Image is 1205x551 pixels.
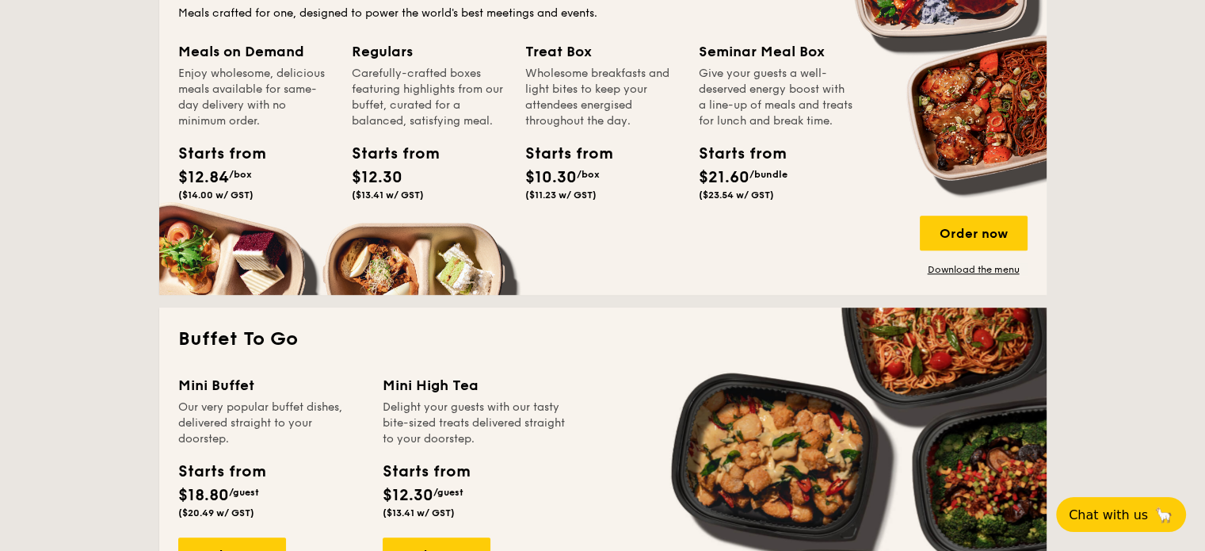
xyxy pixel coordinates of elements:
button: Chat with us🦙 [1056,497,1186,532]
div: Carefully-crafted boxes featuring highlights from our buffet, curated for a balanced, satisfying ... [352,66,506,129]
div: Regulars [352,40,506,63]
span: ($11.23 w/ GST) [525,189,597,201]
div: Starts from [383,460,469,484]
span: $10.30 [525,168,577,187]
div: Wholesome breakfasts and light bites to keep your attendees energised throughout the day. [525,66,680,129]
span: /guest [229,487,259,498]
div: Mini High Tea [383,374,568,396]
div: Enjoy wholesome, delicious meals available for same-day delivery with no minimum order. [178,66,333,129]
span: ($13.41 w/ GST) [352,189,424,201]
div: Starts from [178,142,250,166]
a: Download the menu [920,263,1028,276]
span: $18.80 [178,486,229,505]
div: Give your guests a well-deserved energy boost with a line-up of meals and treats for lunch and br... [699,66,853,129]
div: Meals crafted for one, designed to power the world's best meetings and events. [178,6,1028,21]
div: Our very popular buffet dishes, delivered straight to your doorstep. [178,400,364,447]
div: Starts from [525,142,597,166]
span: $12.84 [178,168,229,187]
h2: Buffet To Go [178,327,1028,352]
span: /box [577,169,600,180]
span: 🦙 [1154,506,1173,524]
div: Order now [920,216,1028,251]
span: /guest [433,487,463,498]
div: Mini Buffet [178,374,364,396]
span: $12.30 [383,486,433,505]
span: Chat with us [1069,507,1148,522]
div: Starts from [352,142,423,166]
span: ($14.00 w/ GST) [178,189,254,201]
div: Treat Box [525,40,680,63]
div: Delight your guests with our tasty bite-sized treats delivered straight to your doorstep. [383,400,568,447]
div: Starts from [699,142,770,166]
div: Meals on Demand [178,40,333,63]
span: $12.30 [352,168,402,187]
span: ($23.54 w/ GST) [699,189,774,201]
span: /bundle [749,169,787,180]
span: ($13.41 w/ GST) [383,507,455,518]
span: /box [229,169,252,180]
div: Starts from [178,460,265,484]
span: $21.60 [699,168,749,187]
span: ($20.49 w/ GST) [178,507,254,518]
div: Seminar Meal Box [699,40,853,63]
